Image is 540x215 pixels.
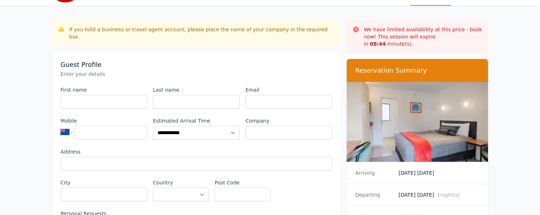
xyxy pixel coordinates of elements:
strong: 08 : 44 [370,41,386,47]
dd: [DATE] [DATE] [399,169,480,177]
h3: Reservation Summary [355,66,480,75]
label: City [61,179,147,186]
label: Address [61,148,332,155]
div: If you hold a business or travel agent account, please place the name of your company in the requ... [69,26,335,40]
p: We have limited availability at this price - book now! This session will expire in minute(s). [364,26,483,47]
label: Email [245,86,332,93]
dt: Arriving [355,169,393,177]
img: Compact Queen Studio [347,82,488,162]
label: Last name [153,86,240,93]
label: Mobile [61,117,147,124]
label: Post Code [215,179,271,186]
label: Company [245,117,332,124]
label: Estimated Arrival Time [153,117,240,124]
dd: [DATE] [DATE] [399,191,480,198]
label: Country [153,179,209,186]
label: First name [61,86,147,93]
dt: Departing [355,191,393,198]
h3: Guest Profile [61,60,332,69]
p: Enter your details [61,70,332,78]
span: 1 night(s) [437,192,460,198]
